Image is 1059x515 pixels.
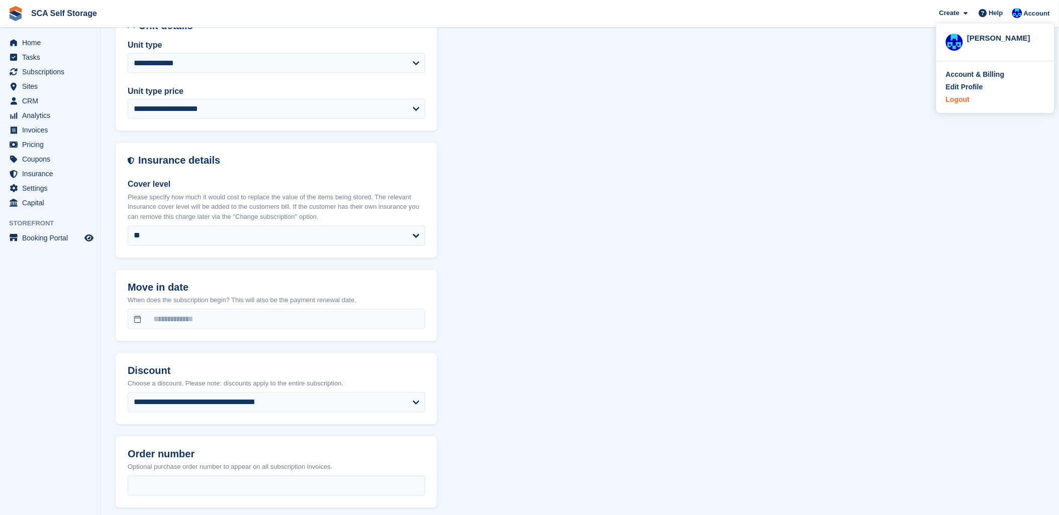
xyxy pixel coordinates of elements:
a: Logout [946,94,1045,105]
a: Edit Profile [946,82,1045,92]
a: menu [5,108,95,122]
a: SCA Self Storage [27,5,101,22]
a: menu [5,94,95,108]
div: Account & Billing [946,69,1005,80]
span: Insurance [22,167,82,181]
span: CRM [22,94,82,108]
a: menu [5,65,95,79]
p: Optional purchase order number to appear on all subscription invoices. [128,462,425,472]
span: Help [989,8,1003,18]
span: Booking Portal [22,231,82,245]
span: Tasks [22,50,82,64]
span: Subscriptions [22,65,82,79]
span: Pricing [22,138,82,152]
a: menu [5,152,95,166]
p: Please specify how much it would cost to replace the value of the items being stored. The relevan... [128,193,425,222]
a: Preview store [83,232,95,244]
img: stora-icon-8386f47178a22dfd0bd8f6a31ec36ba5ce8667c1dd55bd0f319d3a0aa187defe.svg [8,6,23,21]
img: Kelly Neesham [946,34,963,51]
p: When does the subscription begin? This will also be the payment renewal date. [128,296,425,306]
a: menu [5,167,95,181]
a: menu [5,123,95,137]
div: Edit Profile [946,82,983,92]
div: Logout [946,94,970,105]
span: Storefront [9,218,100,228]
div: [PERSON_NAME] [967,33,1045,42]
h2: Order number [128,449,425,460]
span: Settings [22,181,82,195]
a: menu [5,181,95,195]
a: Account & Billing [946,69,1045,80]
span: Analytics [22,108,82,122]
span: Create [939,8,959,18]
a: menu [5,79,95,93]
label: Cover level [128,179,425,191]
span: Account [1024,9,1050,19]
span: Coupons [22,152,82,166]
a: menu [5,50,95,64]
label: Unit type [128,39,425,51]
p: Choose a discount. Please note: discounts apply to the entire subscription. [128,379,425,389]
a: menu [5,36,95,50]
span: Invoices [22,123,82,137]
h2: Discount [128,365,425,377]
label: Unit type price [128,85,425,97]
img: insurance-details-icon-731ffda60807649b61249b889ba3c5e2b5c27d34e2e1fb37a309f0fde93ff34a.svg [128,155,134,167]
span: Capital [22,196,82,210]
img: Kelly Neesham [1012,8,1022,18]
a: menu [5,196,95,210]
a: menu [5,138,95,152]
h2: Insurance details [138,155,425,167]
span: Home [22,36,82,50]
span: Sites [22,79,82,93]
h2: Move in date [128,282,425,294]
a: menu [5,231,95,245]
